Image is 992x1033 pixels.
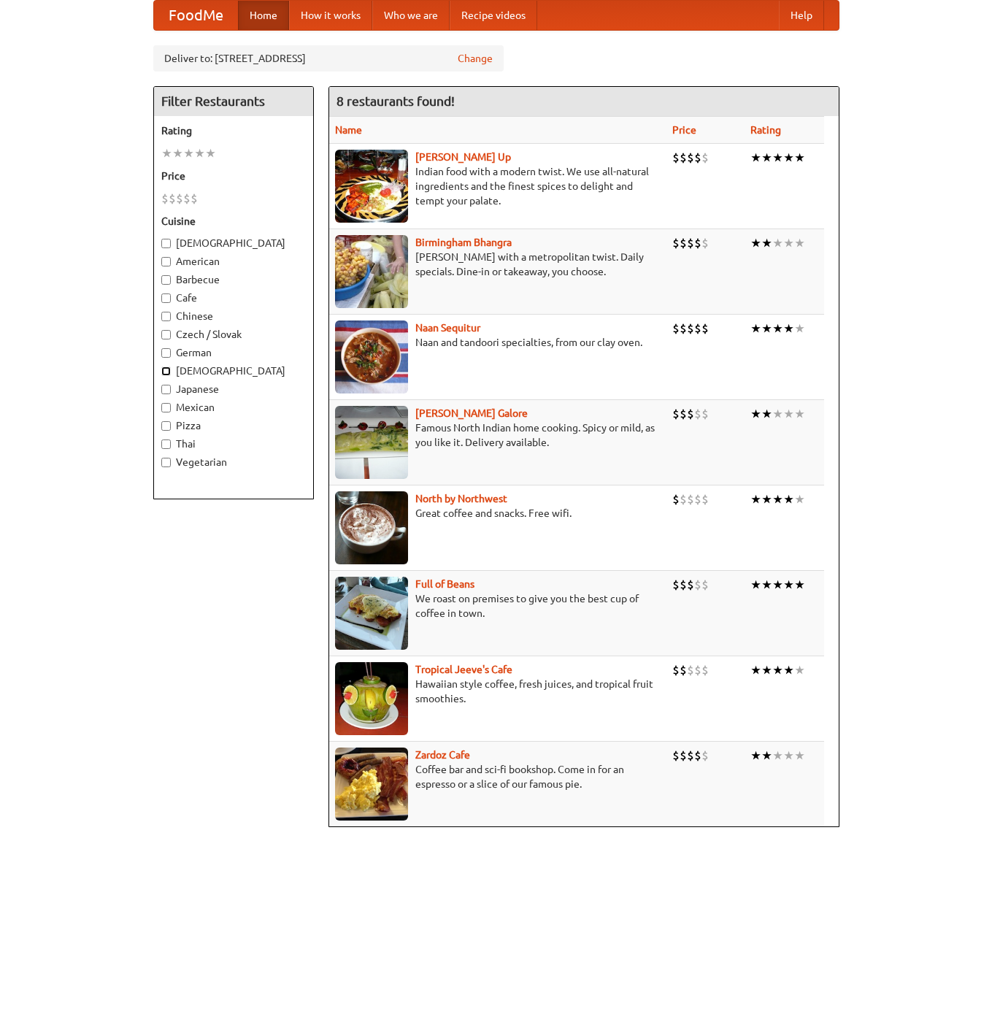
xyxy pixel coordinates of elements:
li: $ [687,150,694,166]
li: ★ [750,406,761,422]
a: North by Northwest [415,493,507,504]
label: Barbecue [161,272,306,287]
p: Coffee bar and sci-fi bookshop. Come in for an espresso or a slice of our famous pie. [335,762,661,791]
li: ★ [772,150,783,166]
li: $ [672,320,680,337]
input: [DEMOGRAPHIC_DATA] [161,239,171,248]
li: ★ [772,406,783,422]
a: Tropical Jeeve's Cafe [415,664,512,675]
li: $ [680,662,687,678]
a: Birmingham Bhangra [415,237,512,248]
label: Cafe [161,291,306,305]
img: bhangra.jpg [335,235,408,308]
img: beans.jpg [335,577,408,650]
label: Mexican [161,400,306,415]
input: Pizza [161,421,171,431]
li: $ [701,406,709,422]
img: currygalore.jpg [335,406,408,479]
label: Japanese [161,382,306,396]
label: Thai [161,437,306,451]
li: $ [169,191,176,207]
li: $ [680,577,687,593]
li: $ [694,748,701,764]
a: [PERSON_NAME] Galore [415,407,528,419]
li: ★ [750,235,761,251]
li: $ [687,748,694,764]
li: $ [687,577,694,593]
li: $ [680,235,687,251]
li: ★ [750,577,761,593]
li: $ [680,320,687,337]
li: ★ [794,491,805,507]
img: zardoz.jpg [335,748,408,821]
a: FoodMe [154,1,238,30]
li: ★ [750,491,761,507]
input: Czech / Slovak [161,330,171,339]
li: ★ [750,748,761,764]
p: [PERSON_NAME] with a metropolitan twist. Daily specials. Dine-in or takeaway, you choose. [335,250,661,279]
li: ★ [794,662,805,678]
li: $ [680,491,687,507]
li: $ [672,662,680,678]
li: $ [701,491,709,507]
input: Mexican [161,403,171,412]
b: [PERSON_NAME] Up [415,151,511,163]
li: $ [694,235,701,251]
label: Czech / Slovak [161,327,306,342]
li: ★ [783,320,794,337]
li: ★ [761,748,772,764]
li: ★ [761,406,772,422]
li: ★ [750,320,761,337]
label: [DEMOGRAPHIC_DATA] [161,364,306,378]
img: north.jpg [335,491,408,564]
input: [DEMOGRAPHIC_DATA] [161,366,171,376]
li: ★ [794,748,805,764]
li: $ [161,191,169,207]
a: Who we are [372,1,450,30]
li: ★ [783,748,794,764]
a: Change [458,51,493,66]
p: Hawaiian style coffee, fresh juices, and tropical fruit smoothies. [335,677,661,706]
input: Thai [161,439,171,449]
li: $ [701,150,709,166]
li: ★ [772,748,783,764]
b: Zardoz Cafe [415,749,470,761]
a: Naan Sequitur [415,322,480,334]
div: Deliver to: [STREET_ADDRESS] [153,45,504,72]
li: ★ [761,491,772,507]
li: $ [672,748,680,764]
p: Indian food with a modern twist. We use all-natural ingredients and the finest spices to delight ... [335,164,661,208]
li: ★ [783,150,794,166]
li: $ [680,748,687,764]
li: $ [701,235,709,251]
li: $ [687,491,694,507]
li: $ [176,191,183,207]
li: ★ [761,662,772,678]
li: $ [701,320,709,337]
li: $ [701,577,709,593]
a: How it works [289,1,372,30]
li: ★ [794,150,805,166]
li: ★ [794,406,805,422]
li: ★ [772,320,783,337]
input: Cafe [161,293,171,303]
img: jeeves.jpg [335,662,408,735]
p: Famous North Indian home cooking. Spicy or mild, as you like it. Delivery available. [335,421,661,450]
li: $ [694,406,701,422]
li: ★ [794,577,805,593]
li: ★ [194,145,205,161]
label: Pizza [161,418,306,433]
input: Barbecue [161,275,171,285]
li: $ [672,577,680,593]
li: $ [701,748,709,764]
li: $ [183,191,191,207]
li: ★ [761,235,772,251]
li: ★ [772,235,783,251]
li: $ [687,235,694,251]
a: Price [672,124,696,136]
h5: Cuisine [161,214,306,229]
li: ★ [772,577,783,593]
